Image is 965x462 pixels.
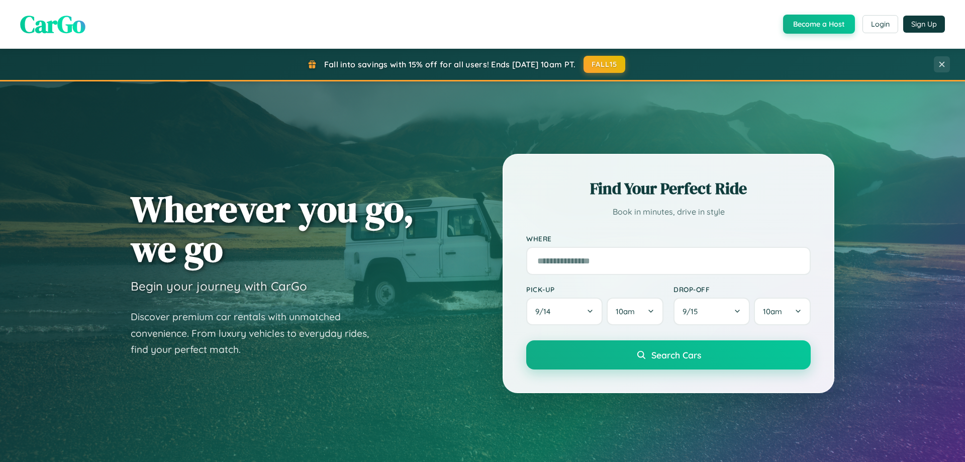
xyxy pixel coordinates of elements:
[526,285,663,294] label: Pick-up
[535,307,555,316] span: 9 / 14
[783,15,855,34] button: Become a Host
[131,189,414,268] h1: Wherever you go, we go
[20,8,85,41] span: CarGo
[673,298,750,325] button: 9/15
[651,349,701,360] span: Search Cars
[673,285,811,294] label: Drop-off
[584,56,626,73] button: FALL15
[526,298,603,325] button: 9/14
[607,298,663,325] button: 10am
[526,340,811,369] button: Search Cars
[903,16,945,33] button: Sign Up
[754,298,811,325] button: 10am
[131,309,382,358] p: Discover premium car rentals with unmatched convenience. From luxury vehicles to everyday rides, ...
[683,307,703,316] span: 9 / 15
[616,307,635,316] span: 10am
[324,59,576,69] span: Fall into savings with 15% off for all users! Ends [DATE] 10am PT.
[763,307,782,316] span: 10am
[526,205,811,219] p: Book in minutes, drive in style
[526,234,811,243] label: Where
[526,177,811,200] h2: Find Your Perfect Ride
[862,15,898,33] button: Login
[131,279,307,294] h3: Begin your journey with CarGo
